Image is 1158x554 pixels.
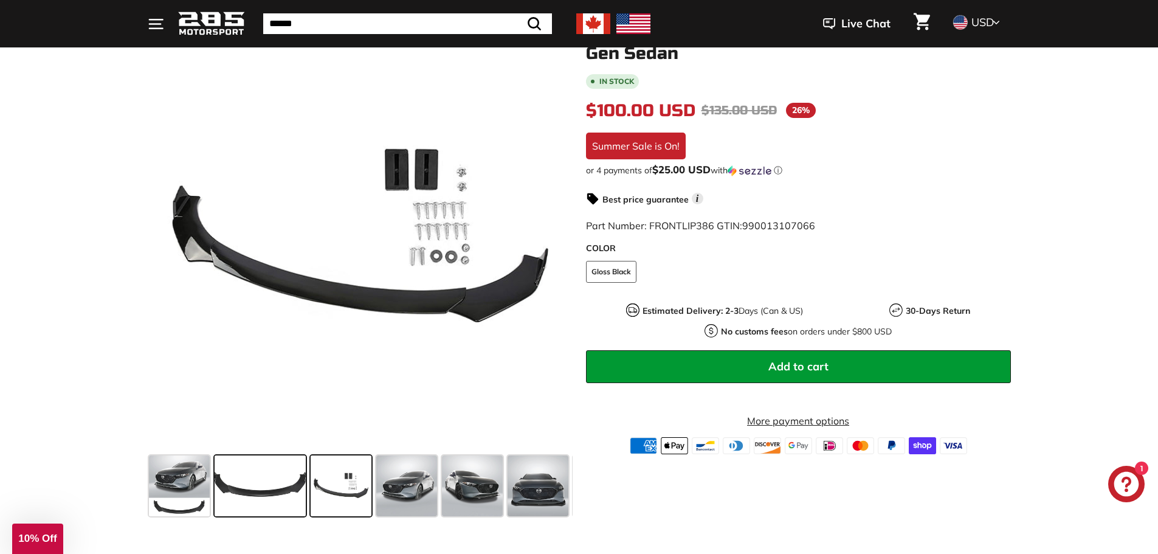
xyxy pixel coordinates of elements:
[586,414,1011,428] a: More payment options
[816,437,843,454] img: ideal
[661,437,688,454] img: apple_pay
[723,437,750,454] img: diners_club
[754,437,781,454] img: discover
[785,437,812,454] img: google_pay
[742,220,815,232] span: 990013107066
[721,326,788,337] strong: No customs fees
[586,350,1011,383] button: Add to cart
[18,533,57,544] span: 10% Off
[12,524,63,554] div: 10% Off
[940,437,967,454] img: visa
[599,78,634,85] b: In stock
[841,16,891,32] span: Live Chat
[701,103,777,118] span: $135.00 USD
[807,9,906,39] button: Live Chat
[847,437,874,454] img: master
[878,437,905,454] img: paypal
[728,165,771,176] img: Sezzle
[786,103,816,118] span: 26%
[692,437,719,454] img: bancontact
[602,194,689,205] strong: Best price guarantee
[721,325,892,338] p: on orders under $800 USD
[586,26,1011,63] h1: Front Lip Splitter - [DATE]-[DATE] Mazda 3 4th Gen Sedan
[1105,466,1148,505] inbox-online-store-chat: Shopify online store chat
[692,193,703,204] span: i
[586,242,1011,255] label: COLOR
[586,164,1011,176] div: or 4 payments of with
[586,100,695,121] span: $100.00 USD
[643,305,803,317] p: Days (Can & US)
[906,3,937,44] a: Cart
[643,305,739,316] strong: Estimated Delivery: 2-3
[630,437,657,454] img: american_express
[263,13,552,34] input: Search
[586,133,686,159] div: Summer Sale is On!
[906,305,970,316] strong: 30-Days Return
[652,163,711,176] span: $25.00 USD
[586,220,815,232] span: Part Number: FRONTLIP386 GTIN:
[178,10,245,38] img: Logo_285_Motorsport_areodynamics_components
[909,437,936,454] img: shopify_pay
[768,359,829,373] span: Add to cart
[971,15,994,29] span: USD
[586,164,1011,176] div: or 4 payments of$25.00 USDwithSezzle Click to learn more about Sezzle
